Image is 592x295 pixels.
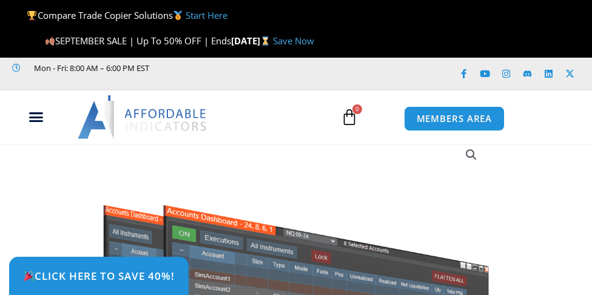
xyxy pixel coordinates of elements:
[7,106,66,129] div: Menu Toggle
[460,144,482,166] a: View full-screen image gallery
[417,114,493,123] span: MEMBERS AREA
[27,11,36,20] img: 🏆
[45,36,55,46] img: 🍂
[24,271,34,281] img: 🎉
[23,271,175,281] span: Click Here to save 40%!
[9,257,189,295] a: 🎉Click Here to save 40%!
[45,35,231,47] span: SEPTEMBER SALE | Up To 50% OFF | Ends
[78,95,208,139] img: LogoAI | Affordable Indicators – NinjaTrader
[404,106,505,131] a: MEMBERS AREA
[261,36,270,46] img: ⌛
[12,75,194,87] iframe: Customer reviews powered by Trustpilot
[352,104,362,114] span: 0
[27,9,227,21] span: Compare Trade Copier Solutions
[173,11,183,20] img: 🥇
[186,9,227,21] a: Start Here
[273,35,314,47] a: Save Now
[31,61,149,75] span: Mon - Fri: 8:00 AM – 6:00 PM EST
[231,35,273,47] strong: [DATE]
[323,100,376,135] a: 0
